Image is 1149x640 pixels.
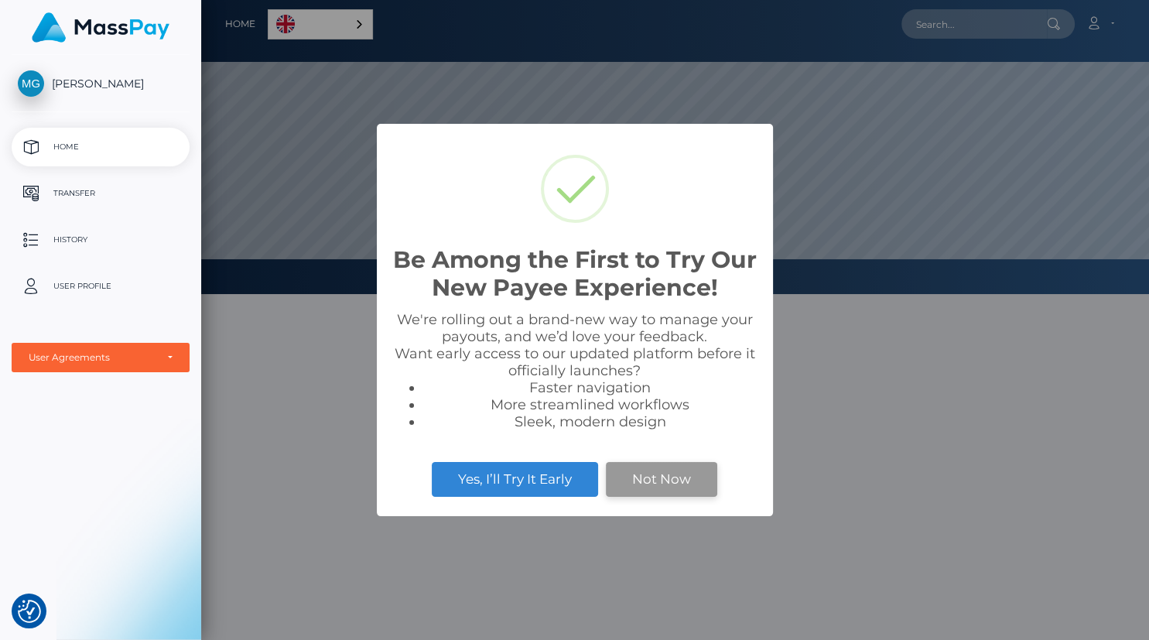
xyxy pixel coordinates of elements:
p: Transfer [18,182,183,205]
p: User Profile [18,275,183,298]
button: Yes, I’ll Try It Early [432,462,598,496]
button: User Agreements [12,343,190,372]
span: [PERSON_NAME] [12,77,190,91]
div: User Agreements [29,351,156,364]
p: Home [18,135,183,159]
button: Consent Preferences [18,600,41,623]
li: Sleek, modern design [423,413,757,430]
img: Revisit consent button [18,600,41,623]
img: MassPay [32,12,169,43]
button: Not Now [606,462,717,496]
div: We're rolling out a brand-new way to manage your payouts, and we’d love your feedback. Want early... [392,311,757,430]
li: More streamlined workflows [423,396,757,413]
h2: Be Among the First to Try Our New Payee Experience! [392,246,757,302]
li: Faster navigation [423,379,757,396]
p: History [18,228,183,252]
